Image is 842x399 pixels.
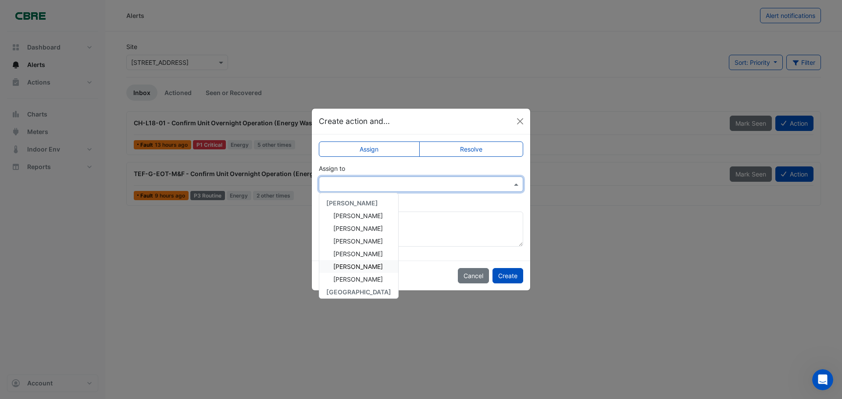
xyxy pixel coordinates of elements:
span: [PERSON_NAME] [333,212,383,219]
span: [GEOGRAPHIC_DATA] [326,288,391,296]
iframe: Intercom live chat [812,369,833,390]
label: Assign [319,141,420,157]
span: [PERSON_NAME] [333,237,383,245]
span: [PERSON_NAME] [333,225,383,232]
button: Create [492,268,523,283]
span: [PERSON_NAME] [333,250,383,258]
label: Assign to [319,164,345,173]
button: Cancel [458,268,489,283]
span: [PERSON_NAME] [333,263,383,270]
div: Options List [319,193,398,298]
label: Resolve [419,141,524,157]
h5: Create action and... [319,116,390,127]
span: [PERSON_NAME] [326,199,378,207]
button: Close [514,115,527,128]
span: [PERSON_NAME] [333,275,383,283]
